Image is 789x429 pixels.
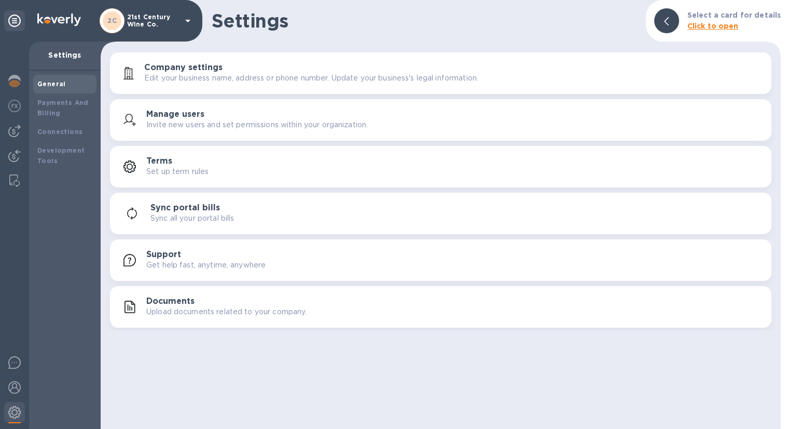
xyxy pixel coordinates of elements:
[37,14,81,26] img: Logo
[144,73,478,84] p: Edit your business name, address or phone number. Update your business's legal information.
[146,156,172,166] h3: Terms
[110,146,771,187] button: TermsSet up term rules
[127,14,179,28] p: 21st Century Wine Co.
[110,52,771,94] button: Company settingsEdit your business name, address or phone number. Update your business's legal in...
[146,166,209,177] p: Set up term rules
[557,17,789,429] iframe: Chat Widget
[150,203,220,213] h3: Sync portal bills
[8,100,21,112] img: Foreign exchange
[146,250,181,260] h3: Support
[144,63,223,73] h3: Company settings
[110,286,771,328] button: DocumentsUpload documents related to your company.
[150,213,234,224] p: Sync all your portal bills
[146,260,266,271] p: Get help fast, anytime, anywhere
[212,10,638,32] h1: Settings
[110,239,771,281] button: SupportGet help fast, anytime, anywhere
[110,193,771,234] button: Sync portal billsSync all your portal bills
[107,17,117,24] b: 2C
[146,306,307,317] p: Upload documents related to your company.
[110,99,771,141] button: Manage usersInvite new users and set permissions within your organization.
[37,50,92,60] p: Settings
[37,99,89,117] b: Payments And Billing
[146,297,195,306] h3: Documents
[4,10,25,31] div: Unpin categories
[37,128,82,136] b: Connections
[146,119,368,130] p: Invite new users and set permissions within your organization.
[687,11,781,19] b: Select a card for details
[37,80,66,88] b: General
[37,146,85,165] b: Development Tools
[146,110,204,119] h3: Manage users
